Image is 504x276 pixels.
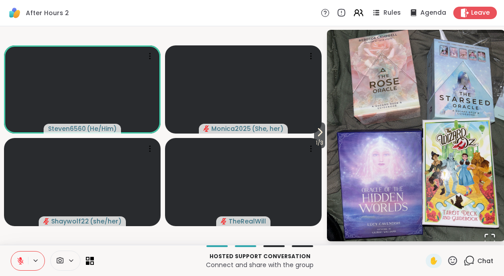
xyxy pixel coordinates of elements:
[203,126,210,132] span: audio-muted
[229,217,266,226] span: TheRealWill
[99,260,420,269] p: Connect and share with the group
[477,256,493,265] span: Chat
[48,124,86,133] span: Steven6560
[252,124,283,133] span: ( She, her )
[314,138,325,148] span: 1 / 3
[471,8,490,17] span: Leave
[7,5,22,20] img: ShareWell Logomark
[99,252,420,260] p: Hosted support conversation
[43,218,49,224] span: audio-muted
[51,217,89,226] span: Shaywolf22
[314,122,325,148] button: 1/3
[221,218,227,224] span: audio-muted
[383,8,401,17] span: Rules
[87,124,117,133] span: ( He/Him )
[26,8,69,17] span: After Hours 2
[211,124,251,133] span: Monica2025
[429,256,438,266] span: ✋
[90,217,121,226] span: ( she/her )
[420,8,446,17] span: Agenda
